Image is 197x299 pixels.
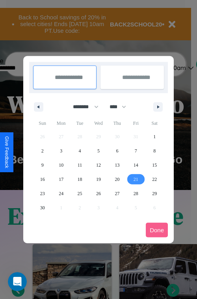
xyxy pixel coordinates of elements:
[71,144,89,158] button: 4
[152,186,157,201] span: 29
[71,172,89,186] button: 18
[115,158,119,172] span: 13
[52,186,70,201] button: 24
[33,117,52,130] span: Sun
[153,130,156,144] span: 1
[52,172,70,186] button: 17
[108,172,126,186] button: 20
[40,172,45,186] span: 16
[152,158,157,172] span: 15
[71,186,89,201] button: 25
[145,117,164,130] span: Sat
[40,186,45,201] span: 23
[40,201,45,215] span: 30
[52,117,70,130] span: Mon
[79,144,81,158] span: 4
[4,136,9,168] div: Give Feedback
[52,158,70,172] button: 10
[33,201,52,215] button: 30
[78,158,82,172] span: 11
[60,144,62,158] span: 3
[152,172,157,186] span: 22
[33,144,52,158] button: 2
[115,186,119,201] span: 27
[116,144,118,158] span: 6
[89,158,108,172] button: 12
[108,158,126,172] button: 13
[33,172,52,186] button: 16
[41,158,44,172] span: 9
[108,186,126,201] button: 27
[126,144,145,158] button: 7
[145,144,164,158] button: 8
[153,144,156,158] span: 8
[145,172,164,186] button: 22
[89,172,108,186] button: 19
[115,172,119,186] span: 20
[135,144,137,158] span: 7
[78,186,82,201] span: 25
[59,158,63,172] span: 10
[145,158,164,172] button: 15
[71,158,89,172] button: 11
[41,144,44,158] span: 2
[52,144,70,158] button: 3
[71,117,89,130] span: Tue
[126,186,145,201] button: 28
[108,117,126,130] span: Thu
[96,158,101,172] span: 12
[134,158,138,172] span: 14
[134,186,138,201] span: 28
[59,186,63,201] span: 24
[134,172,138,186] span: 21
[96,186,101,201] span: 26
[126,158,145,172] button: 14
[126,117,145,130] span: Fri
[78,172,82,186] span: 18
[89,117,108,130] span: Wed
[89,186,108,201] button: 26
[108,144,126,158] button: 6
[8,272,27,291] iframe: Intercom live chat
[89,144,108,158] button: 5
[146,223,168,237] button: Done
[96,172,101,186] span: 19
[33,186,52,201] button: 23
[33,158,52,172] button: 9
[126,172,145,186] button: 21
[59,172,63,186] span: 17
[145,130,164,144] button: 1
[97,144,100,158] span: 5
[145,186,164,201] button: 29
